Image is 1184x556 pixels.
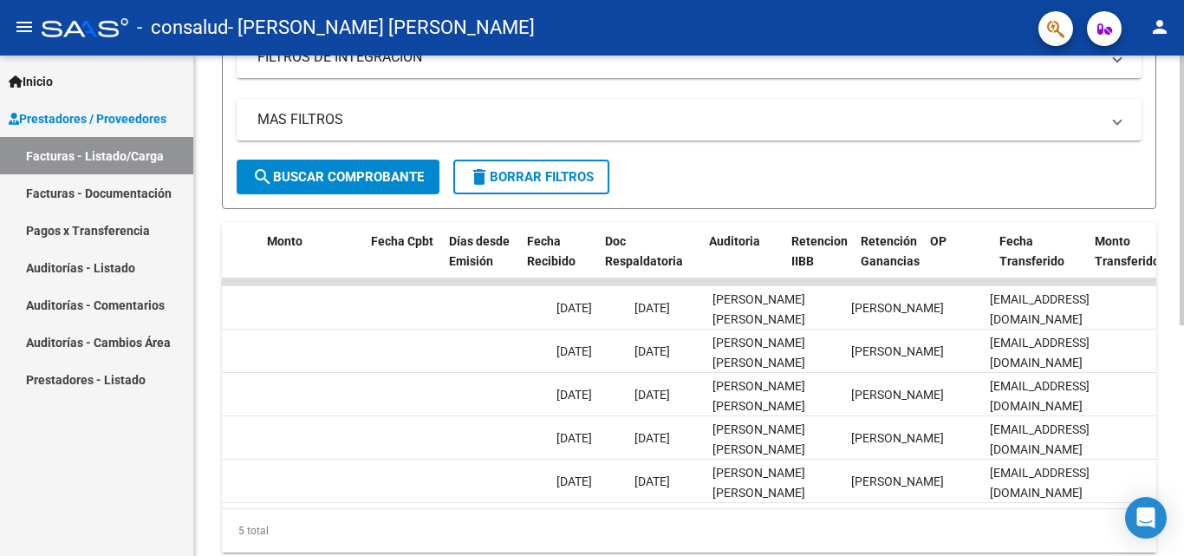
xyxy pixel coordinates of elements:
[990,292,1090,326] span: [EMAIL_ADDRESS][DOMAIN_NAME]
[556,474,592,488] span: [DATE]
[992,223,1088,299] datatable-header-cell: Fecha Transferido
[923,223,992,299] datatable-header-cell: OP
[712,422,805,456] span: [PERSON_NAME] [PERSON_NAME]
[260,223,364,299] datatable-header-cell: Monto
[712,292,805,326] span: [PERSON_NAME] [PERSON_NAME]
[712,466,805,500] span: [PERSON_NAME] [PERSON_NAME]
[784,223,854,299] datatable-header-cell: Retencion IIBB
[1095,234,1160,268] span: Monto Transferido
[364,223,442,299] datatable-header-cell: Fecha Cpbt
[527,234,576,268] span: Fecha Recibido
[605,234,683,268] span: Doc Respaldatoria
[267,234,303,248] span: Monto
[137,9,228,47] span: - consalud
[851,388,944,402] span: [PERSON_NAME]
[9,109,166,128] span: Prestadores / Proveedores
[990,422,1090,456] span: [EMAIL_ADDRESS][DOMAIN_NAME]
[442,223,520,299] datatable-header-cell: Días desde Emisión
[712,379,805,413] span: [PERSON_NAME] [PERSON_NAME]
[237,160,439,194] button: Buscar Comprobante
[854,223,923,299] datatable-header-cell: Retención Ganancias
[449,234,510,268] span: Días desde Emisión
[712,336,805,370] span: [PERSON_NAME] [PERSON_NAME]
[851,301,944,315] span: [PERSON_NAME]
[257,48,1100,67] mat-panel-title: FILTROS DE INTEGRACION
[990,379,1090,413] span: [EMAIL_ADDRESS][DOMAIN_NAME]
[861,234,920,268] span: Retención Ganancias
[222,509,1156,553] div: 5 total
[371,234,433,248] span: Fecha Cpbt
[237,99,1142,141] mat-expansion-panel-header: MAS FILTROS
[851,431,944,445] span: [PERSON_NAME]
[634,431,670,445] span: [DATE]
[252,169,424,185] span: Buscar Comprobante
[469,169,594,185] span: Borrar Filtros
[1088,223,1183,299] datatable-header-cell: Monto Transferido
[556,301,592,315] span: [DATE]
[709,234,760,248] span: Auditoria
[556,388,592,402] span: [DATE]
[252,167,273,187] mat-icon: search
[634,474,670,488] span: [DATE]
[453,160,609,194] button: Borrar Filtros
[228,9,535,47] span: - [PERSON_NAME] [PERSON_NAME]
[1125,497,1167,539] div: Open Intercom Messenger
[520,223,598,299] datatable-header-cell: Fecha Recibido
[469,167,490,187] mat-icon: delete
[634,301,670,315] span: [DATE]
[257,110,1100,129] mat-panel-title: MAS FILTROS
[237,36,1142,78] mat-expansion-panel-header: FILTROS DE INTEGRACION
[999,234,1064,268] span: Fecha Transferido
[634,344,670,358] span: [DATE]
[634,388,670,402] span: [DATE]
[851,474,944,488] span: [PERSON_NAME]
[556,344,592,358] span: [DATE]
[990,466,1090,500] span: [EMAIL_ADDRESS][DOMAIN_NAME]
[14,16,35,37] mat-icon: menu
[930,234,947,248] span: OP
[702,223,784,299] datatable-header-cell: Auditoria
[990,336,1090,370] span: [EMAIL_ADDRESS][DOMAIN_NAME]
[598,223,702,299] datatable-header-cell: Doc Respaldatoria
[9,72,53,91] span: Inicio
[556,431,592,445] span: [DATE]
[791,234,848,268] span: Retencion IIBB
[851,344,944,358] span: [PERSON_NAME]
[1149,16,1170,37] mat-icon: person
